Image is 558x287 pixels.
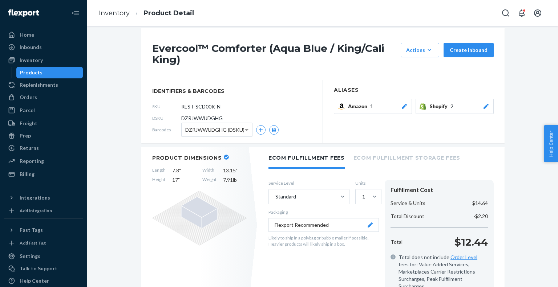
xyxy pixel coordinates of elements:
span: 17 [172,176,196,184]
a: Help Center [4,275,83,287]
p: Service & Units [391,200,425,207]
a: Inventory [4,54,83,66]
div: Inbounds [20,44,42,51]
span: Amazon [348,103,370,110]
button: Help Center [544,125,558,162]
div: Add Integration [20,208,52,214]
span: 7.91 lb [223,176,247,184]
button: Amazon1 [334,99,412,114]
span: Shopify [430,103,450,110]
span: " [178,177,180,183]
h2: Aliases [334,87,494,93]
p: Total Discount [391,213,424,220]
div: Fast Tags [20,226,43,234]
a: Inventory [99,9,130,17]
span: DZRJWWUDGHG (DSKU) [185,124,244,136]
label: Service Level [268,180,349,186]
span: Length [152,167,166,174]
div: Orders [20,94,37,101]
div: Billing [20,171,35,178]
div: Actions [406,46,434,54]
span: 13.15 [223,167,247,174]
a: Home [4,29,83,41]
div: 1 [362,193,365,200]
button: Open Search Box [498,6,513,20]
div: Inventory [20,57,43,64]
div: Prep [20,132,31,139]
a: Inbounds [4,41,83,53]
span: Barcodes [152,127,181,133]
button: Create inbound [444,43,494,57]
div: Replenishments [20,81,58,89]
button: Integrations [4,192,83,204]
span: Weight [202,176,217,184]
button: Open account menu [530,6,545,20]
p: Packaging [268,209,379,215]
a: Replenishments [4,79,83,91]
div: Settings [20,253,40,260]
p: Total [391,238,403,246]
span: 2 [450,103,453,110]
div: Reporting [20,157,44,165]
p: -$2.20 [473,213,488,220]
img: Flexport logo [8,9,39,17]
span: 1 [370,103,373,110]
button: Flexport Recommended [268,218,379,232]
span: " [179,167,181,173]
a: Orders [4,91,83,103]
p: $12.44 [454,235,488,249]
span: identifiers & barcodes [152,87,312,95]
a: Products [16,67,83,78]
a: Prep [4,130,83,142]
a: Freight [4,118,83,129]
div: Products [20,69,43,76]
div: Fulfillment Cost [391,186,488,194]
div: Add Fast Tag [20,240,46,246]
p: Likely to ship in a polybag or bubble mailer if possible. Heavier products will likely ship in a ... [268,235,379,247]
h1: Evercool™ Comforter (Aqua Blue / King/Cali King) [152,43,397,65]
button: Actions [401,43,439,57]
p: $14.64 [472,200,488,207]
span: DZRJWWUDGHG [181,115,223,122]
div: Parcel [20,107,35,114]
span: Height [152,176,166,184]
a: Parcel [4,104,83,116]
a: Settings [4,250,83,262]
div: Help Center [20,277,49,284]
span: " [236,167,238,173]
a: Order Level [450,254,477,260]
a: Billing [4,168,83,180]
button: Open notifications [514,6,529,20]
li: Ecom Fulfillment Storage Fees [353,147,460,167]
a: Product Detail [143,9,194,17]
div: Freight [20,120,37,127]
span: Width [202,167,217,174]
a: Add Integration [4,206,83,215]
span: SKU [152,103,181,110]
label: Units [355,180,379,186]
div: Home [20,31,34,38]
a: Returns [4,142,83,154]
div: Talk to Support [20,265,57,272]
li: Ecom Fulfillment Fees [268,147,345,169]
a: Reporting [4,155,83,167]
a: Talk to Support [4,263,83,274]
div: Integrations [20,194,50,201]
ol: breadcrumbs [93,3,200,24]
div: Standard [275,193,296,200]
span: DSKU [152,115,181,121]
h2: Product Dimensions [152,155,222,161]
button: Close Navigation [68,6,83,20]
span: 7.8 [172,167,196,174]
div: Returns [20,144,39,152]
button: Fast Tags [4,224,83,236]
a: Add Fast Tag [4,239,83,247]
button: Shopify2 [416,99,494,114]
